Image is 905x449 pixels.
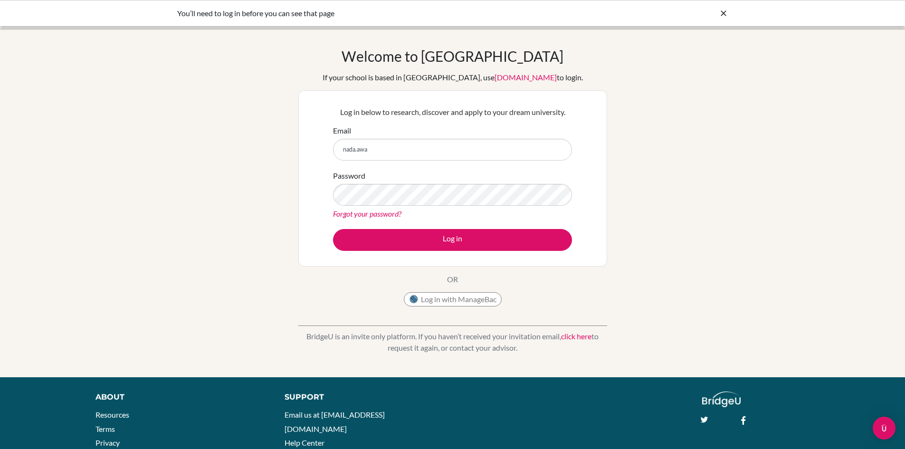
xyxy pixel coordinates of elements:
a: click here [561,332,591,341]
button: Log in [333,229,572,251]
a: [DOMAIN_NAME] [495,73,557,82]
div: About [95,392,263,403]
button: Log in with ManageBac [404,292,502,306]
p: Log in below to research, discover and apply to your dream university. [333,106,572,118]
a: Terms [95,424,115,433]
div: Open Intercom Messenger [873,417,895,439]
label: Password [333,170,365,182]
a: Resources [95,410,129,419]
p: BridgeU is an invite only platform. If you haven’t received your invitation email, to request it ... [298,331,607,353]
div: Support [285,392,441,403]
a: Help Center [285,438,324,447]
img: logo_white@2x-f4f0deed5e89b7ecb1c2cc34c3e3d731f90f0f143d5ea2071677605dd97b5244.png [702,392,741,407]
a: Email us at [EMAIL_ADDRESS][DOMAIN_NAME] [285,410,385,433]
label: Email [333,125,351,136]
div: You’ll need to log in before you can see that page [177,8,586,19]
h1: Welcome to [GEOGRAPHIC_DATA] [342,48,563,65]
div: If your school is based in [GEOGRAPHIC_DATA], use to login. [323,72,583,83]
a: Privacy [95,438,120,447]
a: Forgot your password? [333,209,401,218]
p: OR [447,274,458,285]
